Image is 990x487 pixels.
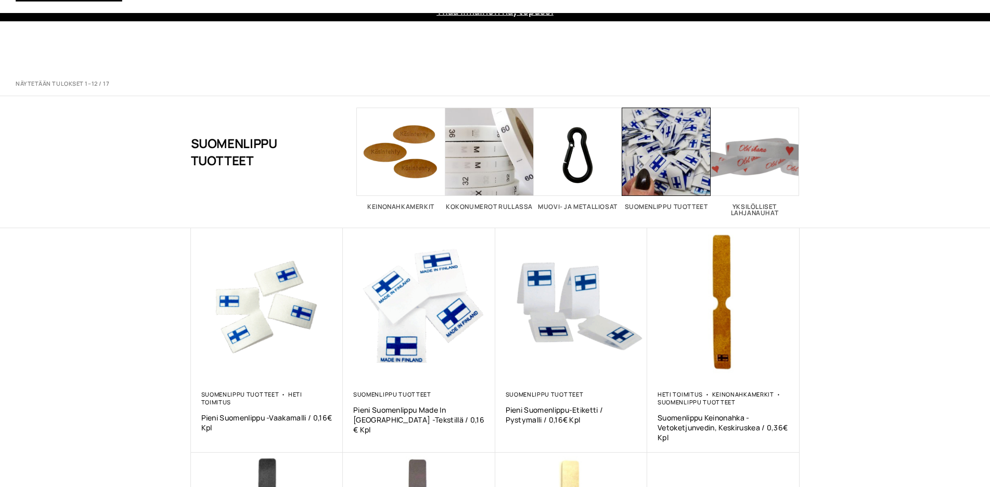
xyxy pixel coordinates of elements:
a: Visit product category Suomenlippu tuotteet [622,108,711,210]
h2: Yksilölliset lahjanauhat [711,204,799,216]
a: Visit product category Yksilölliset lahjanauhat [711,108,799,216]
a: Keinonahkamerkit [712,390,774,398]
a: Visit product category Keinonahkamerkit [357,108,445,210]
a: Suomenlippu tuotteet [201,390,279,398]
a: Pieni Suomenlippu-etiketti / pystymalli / 0,16€ kpl [506,405,637,425]
a: Heti toimitus [658,390,703,398]
h2: Suomenlippu tuotteet [622,204,711,210]
a: Suomenlippu tuotteet [506,390,584,398]
h2: Keinonahkamerkit [357,204,445,210]
a: Suomenlippu tuotteet [658,398,736,406]
h1: Suomenlippu tuotteet [191,108,305,196]
a: Visit product category Muovi- ja metalliosat [534,108,622,210]
a: Suomenlippu Keinonahka -Vetoketjunvedin, Keskiruskea / 0,36€ Kpl [658,413,789,442]
a: Pieni Suomenlippu Made in [GEOGRAPHIC_DATA] -tekstillä / 0,16 € kpl [353,405,485,435]
a: Pieni Suomenlippu -vaakamalli / 0,16€ kpl [201,413,333,432]
a: Suomenlippu tuotteet [353,390,431,398]
h2: Kokonumerot rullassa [445,204,534,210]
h2: Muovi- ja metalliosat [534,204,622,210]
p: Näytetään tulokset 1–12 / 17 [16,80,109,88]
a: Heti toimitus [201,390,302,406]
a: Visit product category Kokonumerot rullassa [445,108,534,210]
